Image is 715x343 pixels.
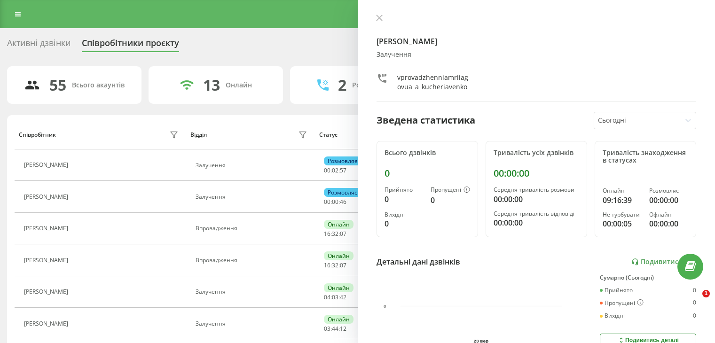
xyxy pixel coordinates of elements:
div: 00:00:00 [494,168,579,179]
div: : : [324,199,346,205]
div: Всього дзвінків [385,149,470,157]
div: Пропущені [431,187,470,194]
div: Середня тривалість розмови [494,187,579,193]
div: Пропущені [600,299,644,307]
div: 00:00:00 [649,195,688,206]
div: Сумарно (Сьогодні) [600,274,696,281]
div: [PERSON_NAME] [24,288,71,295]
div: 00:00:00 [494,217,579,228]
div: Середня тривалість відповіді [494,210,579,217]
div: Активні дзвінки [7,38,71,53]
div: Впровадження [196,225,310,232]
div: Співробітники проєкту [82,38,179,53]
div: [PERSON_NAME] [24,162,71,168]
div: Відділ [190,132,207,138]
div: Зведена статистика [377,113,475,127]
span: 44 [332,325,338,333]
span: 1 [702,290,710,297]
div: Розмовляє [324,156,361,165]
div: : : [324,326,346,332]
span: 00 [324,166,330,174]
div: : : [324,231,346,237]
div: Співробітник [19,132,56,138]
iframe: Intercom live chat [683,290,706,312]
div: Прийнято [600,287,633,294]
div: : : [324,294,346,301]
div: Залучення [196,162,310,169]
div: Онлайн [603,187,642,194]
div: 00:00:00 [494,194,579,205]
span: 00 [332,198,338,206]
div: Онлайн [324,220,354,229]
div: Розмовляє [649,187,688,194]
div: Розмовляє [324,188,361,197]
span: 12 [340,325,346,333]
div: Тривалість знаходження в статусах [603,149,688,165]
span: 03 [324,325,330,333]
span: 32 [332,230,338,238]
div: Не турбувати [603,211,642,218]
div: 0 [385,194,423,205]
div: vprovadzhenniamriiagovua_a_kucheriavenko [397,73,471,92]
span: 16 [324,230,330,238]
span: 03 [332,293,338,301]
span: 42 [340,293,346,301]
div: Онлайн [324,283,354,292]
div: 0 [693,287,696,294]
div: 55 [49,76,66,94]
div: 2 [338,76,346,94]
a: Подивитись звіт [631,258,696,266]
div: Тривалість усіх дзвінків [494,149,579,157]
div: 0 [431,195,470,206]
div: Всього акаунтів [72,81,125,89]
div: 0 [693,312,696,319]
span: 16 [324,261,330,269]
div: Залучення [196,194,310,200]
div: Розмовляють [352,81,398,89]
span: 04 [324,293,330,301]
span: 07 [340,261,346,269]
span: 32 [332,261,338,269]
div: [PERSON_NAME] [24,257,71,264]
div: Вихідні [600,312,625,319]
div: 0 [385,218,423,229]
div: Вихідні [385,211,423,218]
div: : : [324,167,346,174]
div: Залучення [196,288,310,295]
div: [PERSON_NAME] [24,320,71,327]
div: Залучення [196,320,310,327]
text: 0 [384,304,386,309]
div: Офлайн [649,211,688,218]
div: : : [324,262,346,269]
div: 13 [203,76,220,94]
div: Статус [319,132,338,138]
div: Залучення [377,51,697,59]
div: Впровадження [196,257,310,264]
div: Прийнято [385,187,423,193]
div: Онлайн [226,81,252,89]
div: 00:00:05 [603,218,642,229]
div: Онлайн [324,251,354,260]
div: Онлайн [324,315,354,324]
span: 00 [324,198,330,206]
h4: [PERSON_NAME] [377,36,697,47]
div: [PERSON_NAME] [24,225,71,232]
div: 00:00:00 [649,218,688,229]
div: 09:16:39 [603,195,642,206]
span: 57 [340,166,346,174]
span: 02 [332,166,338,174]
div: [PERSON_NAME] [24,194,71,200]
span: 07 [340,230,346,238]
span: 46 [340,198,346,206]
div: Детальні дані дзвінків [377,256,460,267]
div: 0 [385,168,470,179]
